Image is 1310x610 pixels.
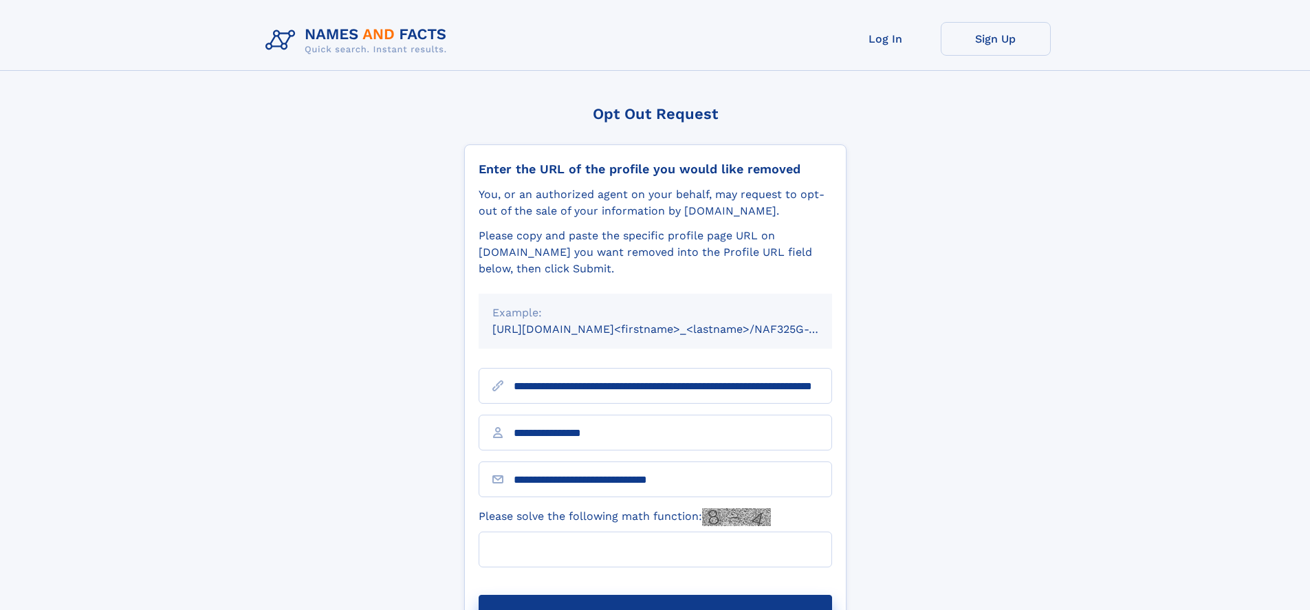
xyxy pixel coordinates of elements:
div: Example: [492,305,818,321]
small: [URL][DOMAIN_NAME]<firstname>_<lastname>/NAF325G-xxxxxxxx [492,323,858,336]
label: Please solve the following math function: [479,508,771,526]
img: Logo Names and Facts [260,22,458,59]
div: You, or an authorized agent on your behalf, may request to opt-out of the sale of your informatio... [479,186,832,219]
a: Log In [831,22,941,56]
a: Sign Up [941,22,1051,56]
div: Please copy and paste the specific profile page URL on [DOMAIN_NAME] you want removed into the Pr... [479,228,832,277]
div: Opt Out Request [464,105,847,122]
div: Enter the URL of the profile you would like removed [479,162,832,177]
